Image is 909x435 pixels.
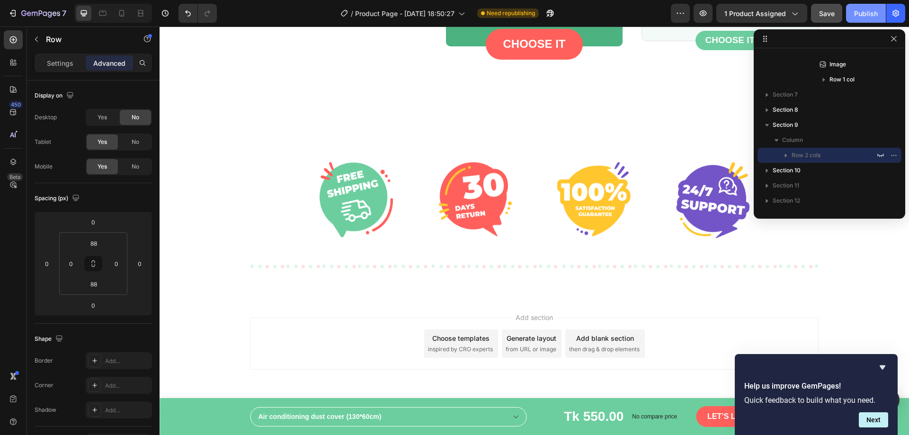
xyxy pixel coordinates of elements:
button: Hide survey [877,362,888,373]
div: Shadow [35,406,56,414]
div: Undo/Redo [178,4,217,23]
span: Yes [98,162,107,171]
span: No [132,138,139,146]
span: Save [819,9,835,18]
button: 7 [4,4,71,23]
div: choose IT [343,11,406,25]
div: Mobile [35,162,53,171]
div: Add blank section [417,307,474,317]
div: Let’s lay & play [548,385,615,394]
input: 0 [133,257,147,271]
span: from URL or image [346,319,397,327]
button: Publish [846,4,886,23]
div: Desktop [35,113,57,122]
button: choose IT [326,2,423,33]
button: choose IT [536,4,606,24]
div: Tk 550.00 [403,379,465,401]
p: Quick feedback to build what you need. [744,396,888,405]
div: Add... [105,406,150,415]
img: Alt Image [517,135,590,212]
span: then drag & drop elements [410,319,480,327]
span: No [132,162,139,171]
span: Image [829,60,846,69]
h2: Help us improve GemPages! [744,381,888,392]
div: Add... [105,357,150,365]
input: 88px [84,236,103,250]
button: 1 product assigned [716,4,807,23]
span: Row 1 col [829,75,855,84]
div: Beta [7,173,23,181]
div: Publish [854,9,878,18]
span: Product Page - [DATE] 18:50:27 [355,9,454,18]
div: choose IT [546,9,596,19]
span: Yes [98,113,107,122]
button: Save [811,4,842,23]
p: Advanced [93,58,125,68]
span: Need republishing [487,9,535,18]
div: Choose templates [273,307,330,317]
p: No compare price [472,387,517,393]
p: 7 [62,8,66,19]
iframe: Design area [160,27,909,435]
div: Add... [105,382,150,390]
span: Row 2 cols [792,151,820,160]
div: Generate layout [347,307,397,317]
input: 0 [40,257,54,271]
button: Let’s lay & play [536,380,638,400]
p: Settings [47,58,73,68]
input: 0px [64,257,78,271]
span: Section 12 [773,196,800,205]
img: Alt Image [279,135,352,210]
img: Alt Image [160,135,233,211]
span: Column [782,135,803,145]
div: Corner [35,381,53,390]
img: Alt Image [398,135,471,210]
span: Yes [98,138,107,146]
span: 1 product assigned [724,9,786,18]
div: Shape [35,333,65,346]
input: 0 [84,215,103,229]
span: / [351,9,353,18]
span: Section 8 [773,105,798,115]
span: Add section [352,286,397,296]
div: Display on [35,89,76,102]
span: Section 7 [773,90,798,99]
div: Help us improve GemPages! [744,362,888,427]
button: Next question [859,412,888,427]
span: Section 9 [773,120,798,130]
input: 88px [84,277,103,291]
span: Section 10 [773,166,801,175]
span: No [132,113,139,122]
input: 0px [109,257,124,271]
div: Tablet [35,138,51,146]
p: Row [46,34,126,45]
div: 450 [9,101,23,108]
span: Section 11 [773,181,799,190]
span: inspired by CRO experts [268,319,333,327]
div: Spacing (px) [35,192,81,205]
div: Border [35,356,53,365]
